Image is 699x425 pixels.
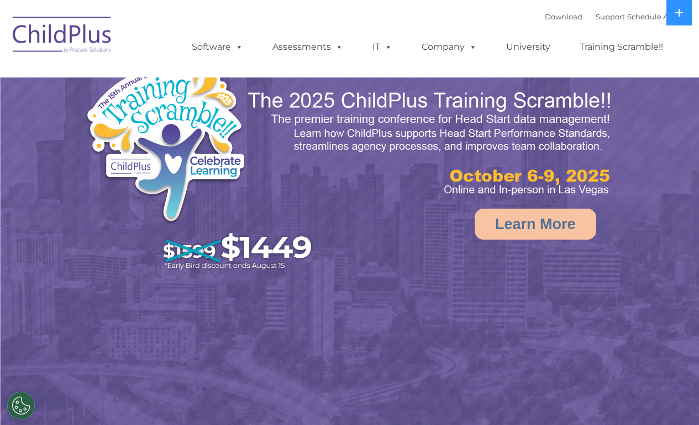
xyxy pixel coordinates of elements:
img: ChildPlus by Procare Solutions [7,9,118,64]
a: Training Scramble!! [569,36,674,58]
a: Company [411,36,488,58]
a: Support [596,12,625,21]
iframe: Chat Widget [644,372,699,425]
a: Software [181,36,254,58]
a: Schedule A Demo [627,12,692,21]
button: Cookies Settings [7,392,35,419]
font: | [545,12,692,21]
a: Assessments [261,36,354,58]
a: Download [545,12,582,21]
a: University [495,36,561,58]
a: IT [361,36,403,58]
a: Learn More [475,209,596,240]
